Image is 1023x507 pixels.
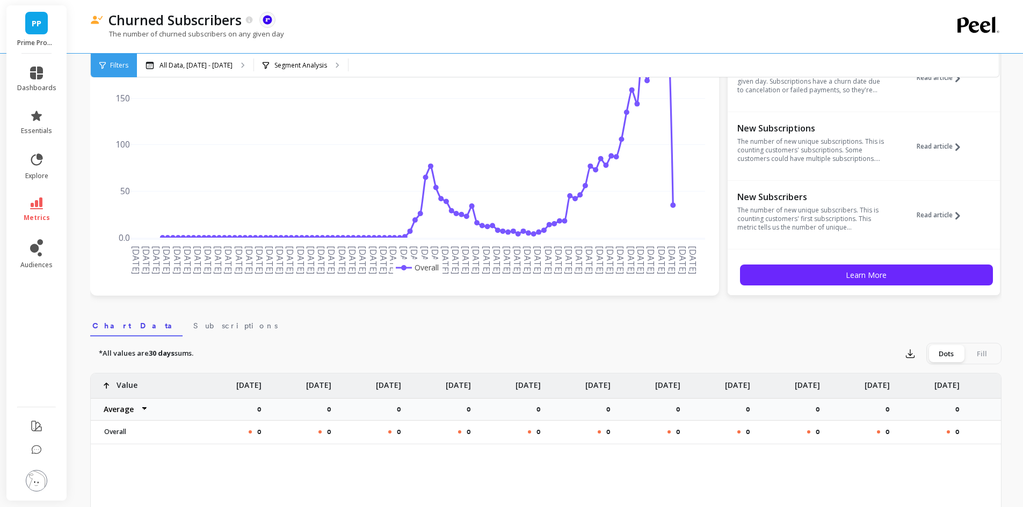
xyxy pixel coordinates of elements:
p: 0 [676,428,680,436]
p: Prime Prometics™ [17,39,56,47]
span: PP [32,17,41,30]
p: New Subscriptions [737,123,885,134]
p: 0 [467,405,477,414]
p: 0 [886,405,896,414]
p: 0 [606,405,617,414]
p: [DATE] [585,373,611,391]
p: [DATE] [795,373,820,391]
p: [DATE] [376,373,401,391]
p: [DATE] [306,373,331,391]
span: Learn More [846,270,887,280]
p: 0 [606,428,611,436]
strong: 30 days [149,348,175,358]
img: profile picture [26,470,47,491]
span: Subscriptions [193,320,278,331]
span: essentials [21,127,52,135]
button: Learn More [740,264,993,285]
p: 0 [327,405,338,414]
span: metrics [24,214,50,222]
p: 0 [886,428,890,436]
div: Fill [964,345,999,362]
span: dashboards [17,84,56,92]
p: 0 [257,428,262,436]
p: 0 [536,428,541,436]
button: Read article [917,53,968,102]
p: [DATE] [655,373,680,391]
p: All Data, [DATE] - [DATE] [159,61,233,70]
p: The number of churned subscribers on any given day. Subscriptions have a churn date due to cancel... [737,69,885,94]
p: 0 [955,405,966,414]
span: Filters [110,61,128,70]
p: [DATE] [516,373,541,391]
p: 0 [257,405,268,414]
p: [DATE] [725,373,750,391]
p: 0 [816,428,820,436]
span: Read article [917,211,953,219]
p: 0 [397,405,408,414]
p: [DATE] [446,373,471,391]
p: [DATE] [934,373,960,391]
p: New Subscribers [737,192,885,202]
p: 0 [676,405,687,414]
span: Read article [917,74,953,82]
p: 0 [327,428,331,436]
p: 0 [536,405,547,414]
p: Overall [98,428,192,436]
p: 0 [746,428,750,436]
p: Value [117,373,137,391]
p: The number of new unique subscribers. This is counting customers' first subscriptions. This metri... [737,206,885,232]
p: The number of churned subscribers on any given day [90,29,284,39]
nav: Tabs [90,312,1002,336]
p: *All values are sums. [99,348,193,359]
img: api.recharge.svg [263,15,272,25]
img: header icon [90,16,103,25]
div: Dots [928,345,964,362]
p: The number of new unique subscriptions. This is counting customers' subscriptions. Some customers... [737,137,885,163]
p: [DATE] [236,373,262,391]
button: Read article [917,190,968,240]
p: 0 [746,405,757,414]
p: Churned Subscribers [108,11,242,29]
span: audiences [20,261,53,269]
span: Chart Data [92,320,180,331]
p: 0 [816,405,826,414]
p: [DATE] [865,373,890,391]
p: 0 [397,428,401,436]
span: explore [25,172,48,180]
p: Segment Analysis [274,61,327,70]
span: Read article [917,142,953,151]
button: Read article [917,122,968,171]
p: 0 [955,428,960,436]
p: 0 [467,428,471,436]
